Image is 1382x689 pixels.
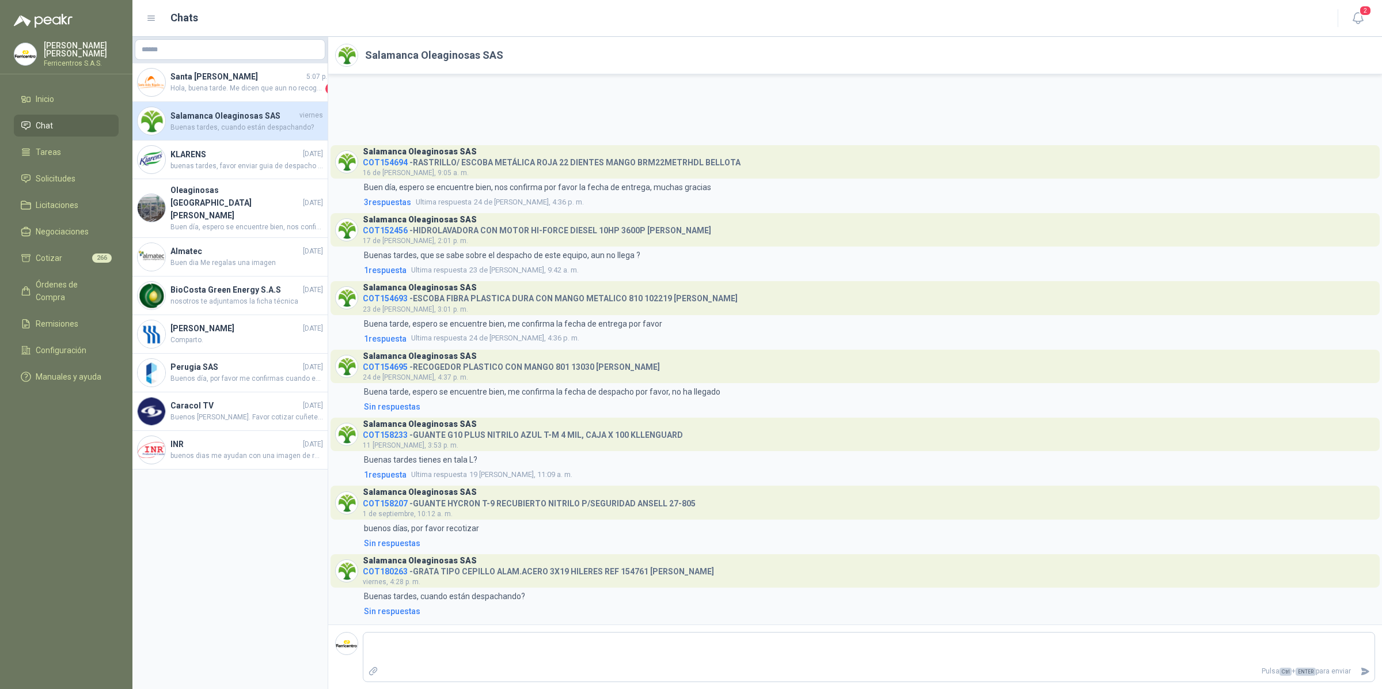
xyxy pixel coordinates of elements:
h3: Salamanca Oleaginosas SAS [363,421,477,427]
span: 1 de septiembre, 10:12 a. m. [363,510,453,518]
span: 3 respuesta s [364,196,411,209]
span: Solicitudes [36,172,75,185]
h4: - RECOGEDOR PLASTICO CON MANGO 801 13030 [PERSON_NAME] [363,359,660,370]
span: Ultima respuesta [411,469,467,480]
span: 16 de [PERSON_NAME], 9:05 a. m. [363,169,469,177]
span: Ultima respuesta [411,332,467,344]
a: Company LogoAlmatec[DATE]Buen dia Me regalas una imagen [132,238,328,277]
span: Buenos [PERSON_NAME]. Favor cotizar cuñetes de 5 galones ([GEOGRAPHIC_DATA]) [170,412,323,423]
img: Company Logo [138,359,165,387]
div: Sin respuestas [364,605,420,618]
span: Tareas [36,146,61,158]
span: buenos dias me ayudan con una imagen de referencia de la prensa cotizada [170,450,323,461]
span: Cotizar [36,252,62,264]
p: [PERSON_NAME] [PERSON_NAME] [44,41,119,58]
span: COT158207 [363,499,408,508]
img: Company Logo [138,436,165,464]
img: Company Logo [336,492,358,514]
a: Sin respuestas [362,537,1375,550]
span: COT180263 [363,567,408,576]
h4: KLARENS [170,148,301,161]
button: Enviar [1356,661,1375,682]
h4: - HIDROLAVADORA CON MOTOR HI-FORCE DIESEL 10HP 3600P [PERSON_NAME] [363,223,711,234]
h4: Salamanca Oleaginosas SAS [170,109,297,122]
span: Buenas tardes, cuando están despachando? [170,122,323,133]
p: Buenas tardes tienes en tala L? [364,453,477,466]
span: 24 de [PERSON_NAME], 4:37 p. m. [363,373,468,381]
h4: - GUANTE HYCRON T-9 RECUBIERTO NITRILO P/SEGURIDAD ANSELL 27-805 [363,496,696,507]
img: Company Logo [336,151,358,173]
span: Remisiones [36,317,78,330]
span: Hola, buena tarde. Me dicen que aun no recogen la pulidora. por favor me confirman cuando recogen. [170,83,323,94]
span: 266 [92,253,112,263]
span: 1 respuesta [364,332,407,345]
a: Configuración [14,339,119,361]
span: buenas tardes, favor enviar guia de despacho de esta soldadura . [170,161,323,172]
span: Licitaciones [36,199,78,211]
span: Buen día, espero se encuentre bien, nos confirma la fecha de despacho por favor, quedo atenta [170,222,323,233]
h4: Almatec [170,245,301,258]
span: Comparto. [170,335,323,346]
h2: Salamanca Oleaginosas SAS [365,47,503,63]
span: [DATE] [303,400,323,411]
span: 5:07 p. m. [306,71,337,82]
span: 2 [1359,5,1372,16]
a: Company LogoPerugia SAS[DATE]Buenos día, por favor me confirmas cuando entregan este pedido [132,354,328,392]
span: Buen dia Me regalas una imagen [170,258,323,268]
p: Pulsa + para enviar [383,661,1356,682]
span: Negociaciones [36,225,89,238]
span: Inicio [36,93,54,105]
span: 1 respuesta [364,264,407,277]
span: 1 respuesta [364,468,407,481]
span: [DATE] [303,323,323,334]
a: Sin respuestas [362,400,1375,413]
span: nosotros te adjuntamos la ficha técnica [170,296,323,307]
div: Sin respuestas [364,400,420,413]
h4: Oleaginosas [GEOGRAPHIC_DATA][PERSON_NAME] [170,184,301,222]
h4: Perugia SAS [170,361,301,373]
div: Sin respuestas [364,537,420,550]
span: [DATE] [303,149,323,160]
img: Company Logo [138,243,165,271]
span: 19 [PERSON_NAME], 11:09 a. m. [411,469,572,480]
span: 23 de [PERSON_NAME], 3:01 p. m. [363,305,468,313]
h4: INR [170,438,301,450]
span: COT154693 [363,294,408,303]
h3: Salamanca Oleaginosas SAS [363,285,477,291]
p: Ferricentros S.A.S. [44,60,119,67]
img: Company Logo [336,219,358,241]
button: 2 [1347,8,1368,29]
h3: Salamanca Oleaginosas SAS [363,149,477,155]
span: 23 de [PERSON_NAME], 9:42 a. m. [411,264,579,276]
a: 1respuestaUltima respuesta19 [PERSON_NAME], 11:09 a. m. [362,468,1375,481]
p: Buenas tardes, que se sabe sobre el despacho de este equipo, aun no llega ? [364,249,640,262]
h4: - GUANTE G10 PLUS NITRILO AZUL T-M 4 MIL, CAJA X 100 KLLENGUARD [363,427,683,438]
span: [DATE] [303,362,323,373]
h3: Salamanca Oleaginosas SAS [363,217,477,223]
span: 17 de [PERSON_NAME], 2:01 p. m. [363,237,468,245]
p: Buen día, espero se encuentre bien, nos confirma por favor la fecha de entrega, muchas gracias [364,181,711,194]
img: Company Logo [336,560,358,582]
a: Chat [14,115,119,137]
span: [DATE] [303,285,323,296]
h3: Salamanca Oleaginosas SAS [363,558,477,564]
a: Inicio [14,88,119,110]
label: Adjuntar archivos [363,661,383,682]
a: Company LogoOleaginosas [GEOGRAPHIC_DATA][PERSON_NAME][DATE]Buen día, espero se encuentre bien, n... [132,179,328,238]
img: Company Logo [138,397,165,425]
img: Company Logo [138,320,165,348]
p: Buena tarde, espero se encuentre bien, me confirma la fecha de despacho por favor, no ha llegado [364,385,720,398]
span: Ultima respuesta [411,264,467,276]
span: [DATE] [303,198,323,209]
a: Cotizar266 [14,247,119,269]
a: Company LogoCaracol TV[DATE]Buenos [PERSON_NAME]. Favor cotizar cuñetes de 5 galones ([GEOGRAPHIC... [132,392,328,431]
h4: BioCosta Green Energy S.A.S [170,283,301,296]
a: Sin respuestas [362,605,1375,618]
img: Company Logo [336,355,358,377]
h4: Santa [PERSON_NAME] [170,70,304,83]
span: Buenos día, por favor me confirmas cuando entregan este pedido [170,373,323,384]
span: [DATE] [303,246,323,257]
a: Licitaciones [14,194,119,216]
img: Company Logo [336,44,358,66]
a: Manuales y ayuda [14,366,119,388]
